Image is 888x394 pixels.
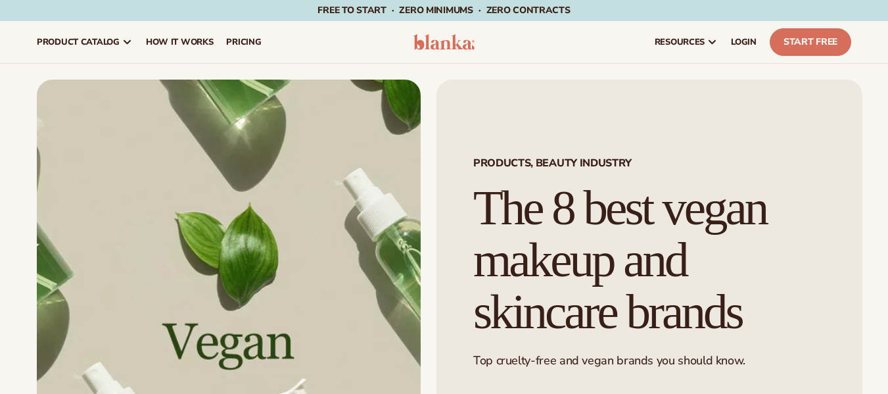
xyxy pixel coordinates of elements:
[37,37,120,47] span: product catalog
[724,21,763,63] a: LOGIN
[473,353,745,368] span: Top cruelty-free and vegan brands you should know.
[731,37,757,47] span: LOGIN
[770,28,851,56] a: Start Free
[226,37,261,47] span: pricing
[655,37,705,47] span: resources
[30,21,139,63] a: product catalog
[220,21,268,63] a: pricing
[317,4,570,16] span: Free to start · ZERO minimums · ZERO contracts
[139,21,220,63] a: How It Works
[473,182,826,337] h1: The 8 best vegan makeup and skincare brands
[473,158,826,168] span: Products, Beauty Industry
[648,21,724,63] a: resources
[413,34,475,50] img: logo
[146,37,214,47] span: How It Works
